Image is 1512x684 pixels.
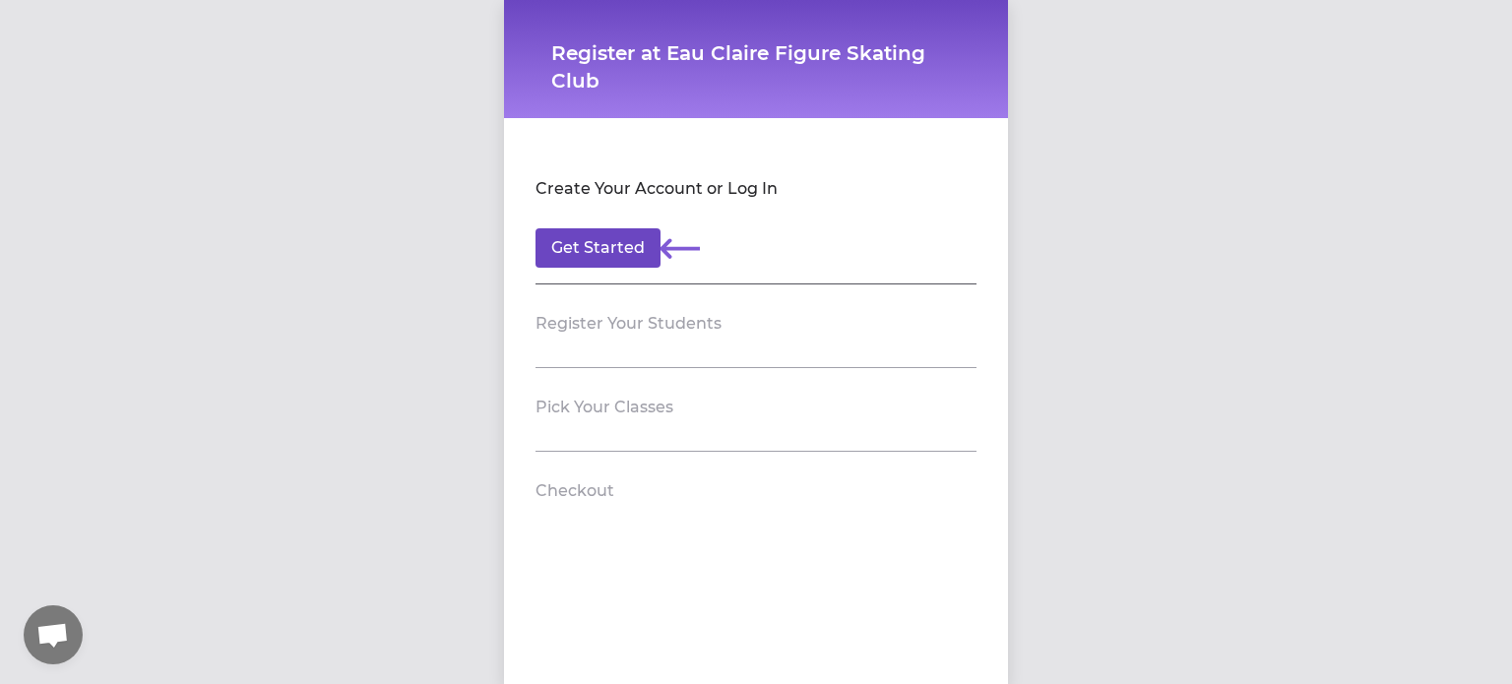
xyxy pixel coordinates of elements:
[24,605,83,664] div: Open chat
[535,396,673,419] h2: Pick Your Classes
[535,228,661,268] button: Get Started
[551,39,961,94] h1: Register at Eau Claire Figure Skating Club
[535,177,778,201] h2: Create Your Account or Log In
[535,479,614,503] h2: Checkout
[535,312,722,336] h2: Register Your Students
